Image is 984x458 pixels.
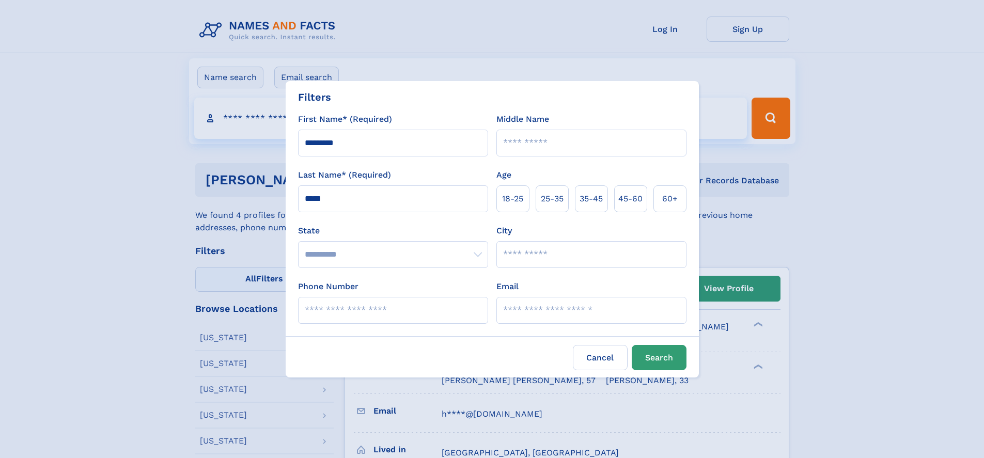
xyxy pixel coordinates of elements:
[496,225,512,237] label: City
[618,193,643,205] span: 45‑60
[632,345,686,370] button: Search
[496,113,549,125] label: Middle Name
[662,193,678,205] span: 60+
[541,193,564,205] span: 25‑35
[496,169,511,181] label: Age
[502,193,523,205] span: 18‑25
[298,169,391,181] label: Last Name* (Required)
[496,280,519,293] label: Email
[580,193,603,205] span: 35‑45
[573,345,628,370] label: Cancel
[298,113,392,125] label: First Name* (Required)
[298,280,358,293] label: Phone Number
[298,225,488,237] label: State
[298,89,331,105] div: Filters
